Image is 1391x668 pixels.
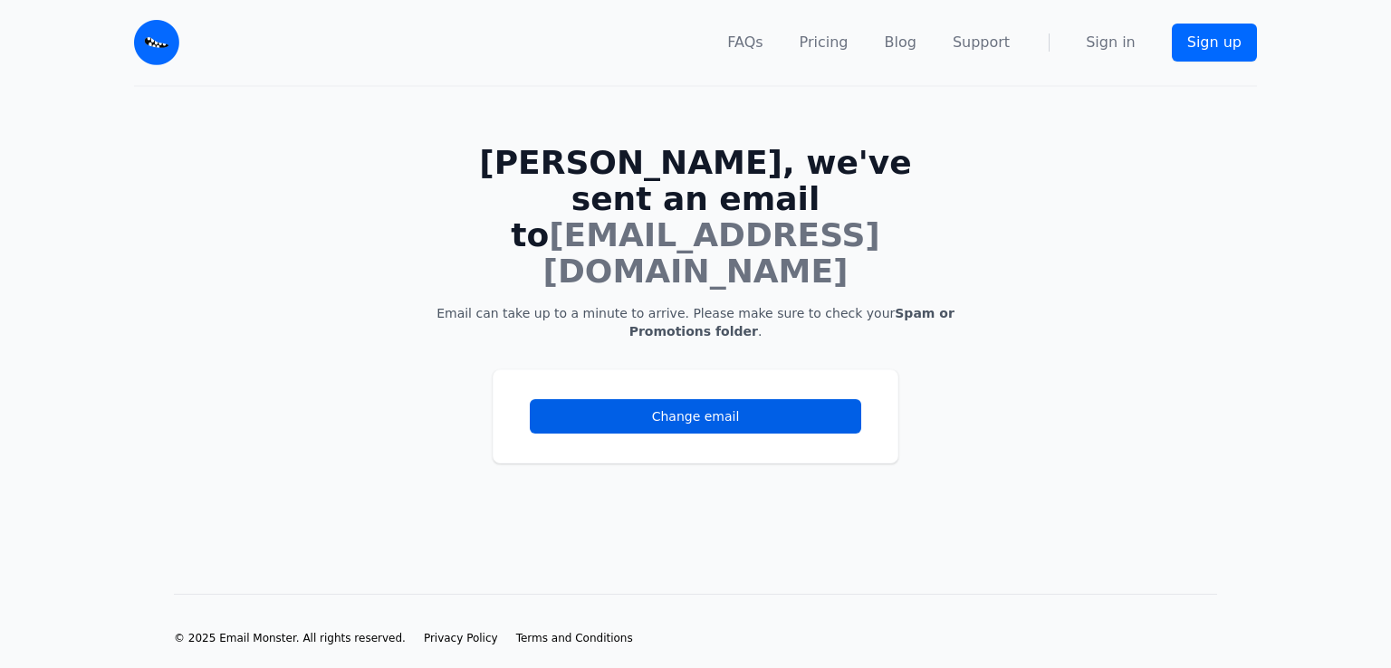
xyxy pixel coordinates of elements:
[953,32,1010,53] a: Support
[134,20,179,65] img: Email Monster
[727,32,763,53] a: FAQs
[1172,24,1257,62] a: Sign up
[530,399,861,434] a: Change email
[885,32,916,53] a: Blog
[516,631,633,645] a: Terms and Conditions
[424,632,498,644] span: Privacy Policy
[542,216,879,290] span: [EMAIL_ADDRESS][DOMAIN_NAME]
[629,306,955,339] b: Spam or Promotions folder
[516,632,633,644] span: Terms and Conditions
[174,631,406,645] li: © 2025 Email Monster. All rights reserved.
[435,145,956,290] h1: [PERSON_NAME], we've sent an email to
[435,304,956,340] p: Email can take up to a minute to arrive. Please make sure to check your .
[424,631,498,645] a: Privacy Policy
[800,32,849,53] a: Pricing
[1086,32,1136,53] a: Sign in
